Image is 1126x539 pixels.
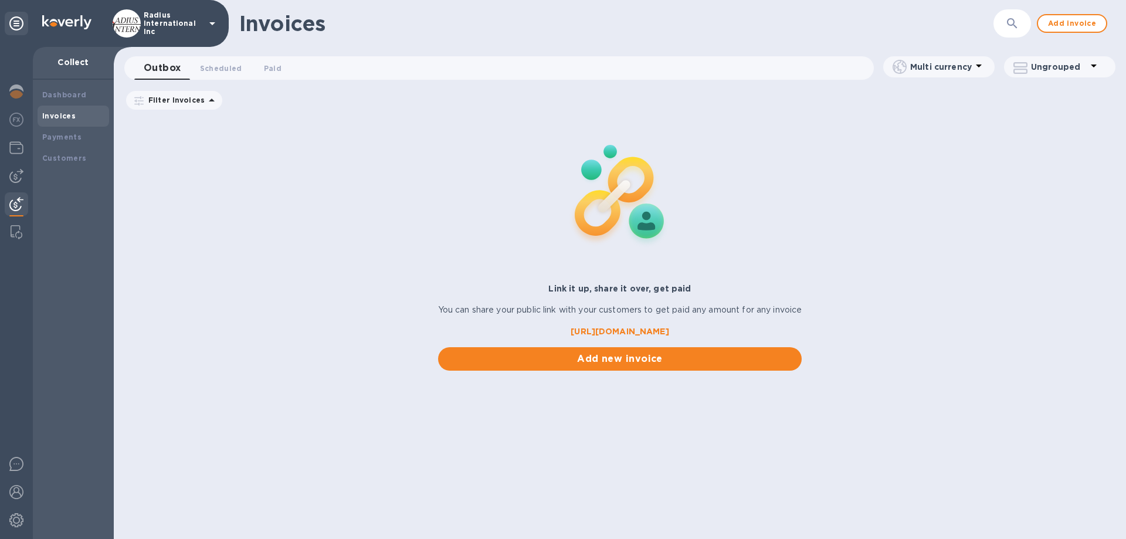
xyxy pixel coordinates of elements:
[144,60,181,76] span: Outbox
[42,90,87,99] b: Dashboard
[9,141,23,155] img: Wallets
[42,133,82,141] b: Payments
[264,62,281,74] span: Paid
[144,11,202,36] p: Radius International Inc
[438,326,802,338] a: [URL][DOMAIN_NAME]
[438,304,802,316] p: You can share your public link with your customers to get paid any amount for any invoice
[1037,14,1107,33] button: Add invoice
[571,327,669,336] b: [URL][DOMAIN_NAME]
[438,283,802,294] p: Link it up, share it over, get paid
[42,154,87,162] b: Customers
[200,62,242,74] span: Scheduled
[42,56,104,68] p: Collect
[42,111,76,120] b: Invoices
[910,61,972,73] p: Multi currency
[42,15,91,29] img: Logo
[239,11,325,36] h1: Invoices
[1047,16,1097,30] span: Add invoice
[9,113,23,127] img: Foreign exchange
[1031,61,1087,73] p: Ungrouped
[5,12,28,35] div: Unpin categories
[447,352,793,366] span: Add new invoice
[144,95,205,105] p: Filter Invoices
[438,347,802,371] button: Add new invoice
